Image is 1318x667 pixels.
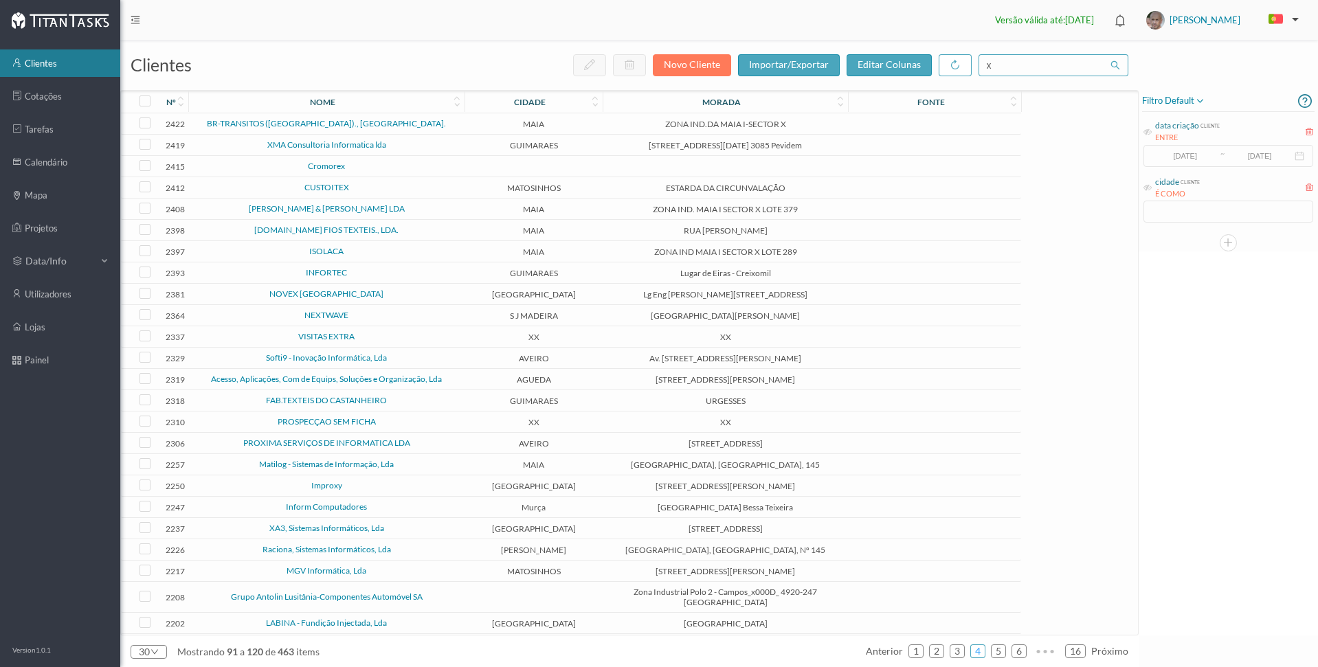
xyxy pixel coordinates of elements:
div: nº [166,97,176,107]
span: mostrando [177,646,225,657]
div: ENTRE [1155,132,1220,144]
span: 2250 [165,481,185,491]
span: MAIA [468,247,600,257]
span: importar/exportar [749,58,829,70]
span: [STREET_ADDRESS][DATE] 3085 Pevidem [606,140,845,150]
button: novo cliente [653,54,731,76]
div: nome [310,97,335,107]
li: Avançar 5 Páginas [1032,640,1060,662]
span: MAIA [468,204,600,214]
a: Cromorex [308,161,345,171]
a: LABINA - Fundição Injectada, Lda [266,618,387,628]
a: Softi9 - Inovação Informática, Lda [266,352,387,363]
a: Improxy [311,480,342,490]
li: 5 [991,644,1006,658]
span: 120 [245,646,265,657]
span: MAIA [468,460,600,470]
a: [DOMAIN_NAME] FIOS TEXTEIS., LDA. [254,225,399,235]
span: 2208 [165,592,185,602]
a: PROXIMA SERVIÇOS DE INFORMATICA LDA [243,438,410,448]
li: Página Anterior [866,640,903,662]
span: Av. [STREET_ADDRESS][PERSON_NAME] [606,353,845,363]
span: GUIMARAES [468,140,600,150]
input: procurar [979,54,1128,76]
span: AGUEDA [468,374,600,385]
span: 2310 [165,417,185,427]
a: MGV Informática, Lda [287,565,366,576]
span: 2422 [165,119,185,129]
span: 463 [276,646,296,657]
span: [GEOGRAPHIC_DATA] [468,289,600,299]
span: ••• [1032,640,1060,648]
span: 2202 [165,618,185,629]
a: Inform Computadores [286,501,367,512]
a: FAB.TEXTEIS DO CASTANHEIRO [266,395,387,405]
span: 2318 [165,396,185,406]
span: 2337 [165,332,185,342]
span: 2381 [165,289,185,299]
span: GUIMARAES [468,396,600,406]
a: 5 [992,641,1005,662]
span: Murça [468,502,600,512]
span: [STREET_ADDRESS][PERSON_NAME] [606,374,845,385]
span: 2408 [165,204,185,214]
li: Página Seguinte [1091,640,1128,662]
span: items [296,646,320,657]
a: CUSTOITEX [304,182,349,192]
span: [GEOGRAPHIC_DATA] [606,618,845,629]
span: a [240,646,245,657]
span: XX [468,417,600,427]
i: icon: down [150,648,159,656]
span: próximo [1091,645,1128,657]
a: PROSPECÇAO SEM FICHA [278,416,376,427]
span: URGESSES [606,396,845,406]
span: 2306 [165,438,185,449]
span: [STREET_ADDRESS][PERSON_NAME] [606,566,845,576]
span: [GEOGRAPHIC_DATA] Bessa Teixeira [606,502,845,512]
span: GUIMARAES [468,268,600,278]
span: 2237 [165,523,185,534]
a: 6 [1012,641,1026,662]
span: [GEOGRAPHIC_DATA] [468,618,600,629]
span: [GEOGRAPHIC_DATA], [GEOGRAPHIC_DATA], Nº 145 [606,545,845,555]
a: Acesso, Aplicações, Com de Equips, Soluções e Organização, Lda [211,374,442,384]
span: 2247 [165,502,185,512]
li: 16 [1065,644,1086,658]
li: 2 [929,644,944,658]
span: MATOSINHOS [468,566,600,576]
span: clientes [131,54,192,75]
div: cidade [514,97,546,107]
i: icon: search [1110,60,1120,70]
a: NOVEX [GEOGRAPHIC_DATA] [269,289,383,299]
a: [PERSON_NAME] & [PERSON_NAME] LDA [249,203,405,214]
a: Grupo Antolin Lusitânia-Componentes Automóvel SA [231,591,423,602]
span: XX [606,417,845,427]
li: 1 [908,644,924,658]
span: 2319 [165,374,185,385]
span: anterior [866,645,903,657]
a: XMA Consultoria Informatica lda [267,139,386,150]
span: 2397 [165,247,185,257]
span: data/info [25,254,94,268]
span: [GEOGRAPHIC_DATA][PERSON_NAME] [606,310,845,321]
span: ZONA IND.DA MAIA I-SECTOR X [606,119,845,129]
span: 2393 [165,268,185,278]
li: 3 [950,644,965,658]
span: Lugar de Eiras - Creixomil [606,268,845,278]
a: BR-TRANSITOS ([GEOGRAPHIC_DATA])., [GEOGRAPHIC_DATA]. [207,118,446,128]
button: PT [1258,9,1304,31]
p: Version 1.0.1 [12,645,51,655]
i: icon: menu-fold [131,15,140,25]
a: 16 [1066,641,1085,662]
span: S J MADEIRA [468,310,600,321]
span: ESTARDA DA CIRCUNVALAÇÃO [606,183,845,193]
img: Logo [11,12,109,29]
button: importar/exportar [738,54,840,76]
span: [GEOGRAPHIC_DATA] [468,481,600,491]
a: 4 [971,641,985,662]
span: 2257 [165,460,185,470]
div: 30 [139,642,150,662]
span: filtro default [1142,93,1205,109]
span: [STREET_ADDRESS][PERSON_NAME] [606,481,845,491]
div: Fonte [917,97,945,107]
